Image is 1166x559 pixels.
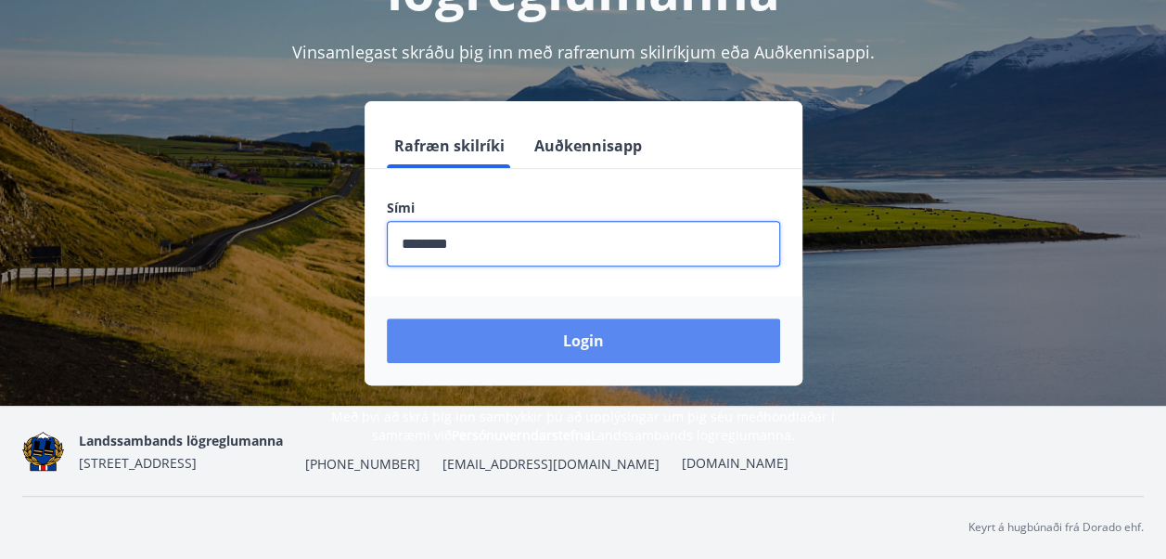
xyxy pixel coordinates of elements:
[968,519,1144,536] p: Keyrt á hugbúnaði frá Dorado ehf.
[79,454,197,472] span: [STREET_ADDRESS]
[292,41,875,63] span: Vinsamlegast skráðu þig inn með rafrænum skilríkjum eða Auðkennisappi.
[527,123,649,168] button: Auðkennisapp
[22,432,64,472] img: 1cqKbADZNYZ4wXUG0EC2JmCwhQh0Y6EN22Kw4FTY.png
[331,408,835,444] span: Með því að skrá þig inn samþykkir þú að upplýsingar um þig séu meðhöndlaðar í samræmi við Landssa...
[682,454,788,472] a: [DOMAIN_NAME]
[442,455,660,474] span: [EMAIL_ADDRESS][DOMAIN_NAME]
[79,432,283,449] span: Landssambands lögreglumanna
[387,318,780,363] button: Login
[305,455,420,474] span: [PHONE_NUMBER]
[452,426,591,444] a: Persónuverndarstefna
[387,199,780,217] label: Sími
[387,123,512,168] button: Rafræn skilríki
